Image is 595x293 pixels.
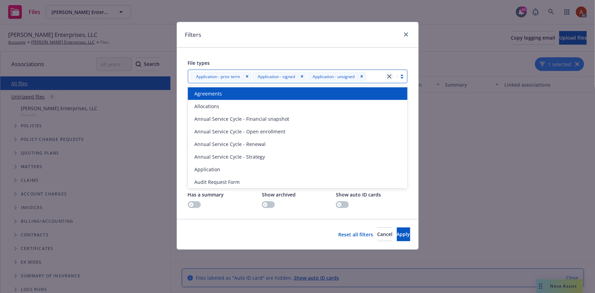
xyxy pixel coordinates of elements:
[188,191,224,198] span: Has a summary
[377,228,393,241] button: Cancel
[262,191,296,198] span: Show archived
[195,90,222,97] span: Agreements
[358,72,366,80] div: Remove [object Object]
[310,73,355,80] span: Application - unsigned
[339,231,373,238] a: Reset all filters
[336,191,381,198] span: Show auto ID cards
[397,231,410,237] span: Apply
[195,178,240,186] span: Audit Request Form
[195,141,266,148] span: Annual Service Cycle - Renewal
[195,153,265,160] span: Annual Service Cycle - Strategy
[313,73,355,80] span: Application - unsigned
[243,72,251,80] div: Remove [object Object]
[195,103,220,110] span: Allocations
[397,228,410,241] button: Apply
[196,73,240,80] span: Application - prior term
[402,30,410,39] a: close
[298,72,306,80] div: Remove [object Object]
[188,60,210,66] span: File types
[258,73,295,80] span: Application - signed
[377,231,393,237] span: Cancel
[185,30,202,39] h1: Filters
[195,115,289,122] span: Annual Service Cycle - Financial snapshot
[255,73,295,80] span: Application - signed
[194,73,240,80] span: Application - prior term
[195,166,221,173] span: Application
[195,128,286,135] span: Annual Service Cycle - Open enrollment
[385,72,393,80] a: close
